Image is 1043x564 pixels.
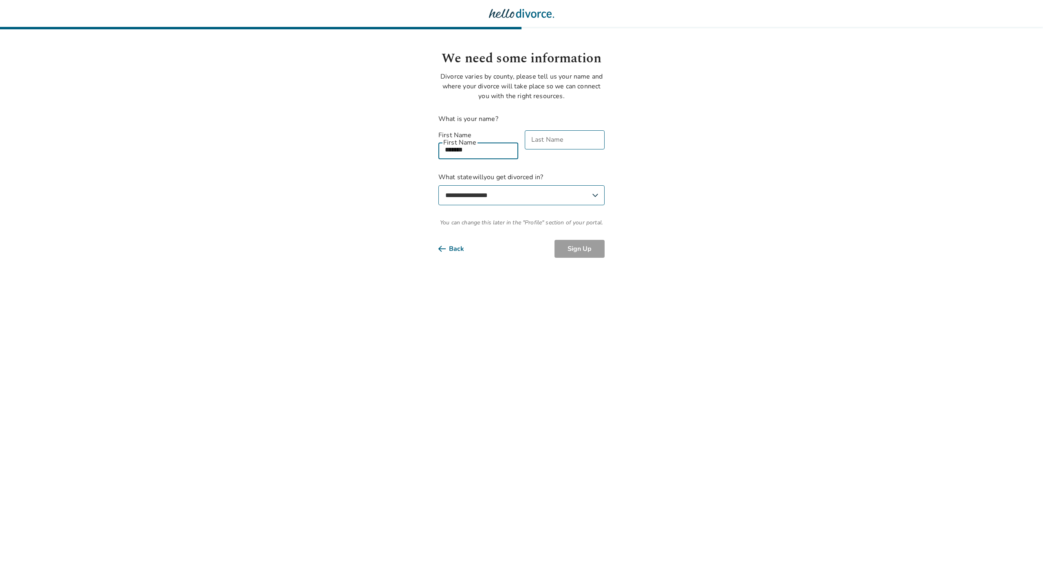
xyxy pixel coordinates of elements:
[438,240,477,258] button: Back
[438,172,605,205] label: What state will you get divorced in?
[438,49,605,68] h1: We need some information
[438,130,518,140] label: First Name
[438,72,605,101] p: Divorce varies by county, please tell us your name and where your divorce will take place so we c...
[438,114,498,123] label: What is your name?
[438,185,605,205] select: What statewillyou get divorced in?
[1002,525,1043,564] iframe: Chat Widget
[489,5,554,22] img: Hello Divorce Logo
[555,240,605,258] button: Sign Up
[438,218,605,227] span: You can change this later in the "Profile" section of your portal.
